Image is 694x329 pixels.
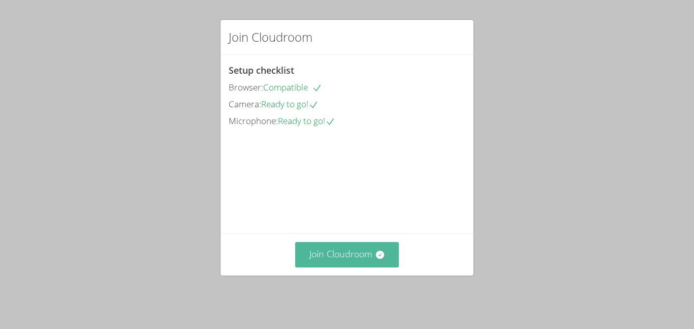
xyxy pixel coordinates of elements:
span: Browser: [229,81,263,93]
h2: Join Cloudroom [229,28,312,46]
span: Microphone: [229,115,278,127]
span: Setup checklist [229,64,294,76]
span: Compatible [263,81,322,93]
span: Ready to go! [278,115,335,127]
button: Join Cloudroom [295,242,399,267]
span: Camera: [229,98,261,110]
span: Ready to go! [261,98,319,110]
